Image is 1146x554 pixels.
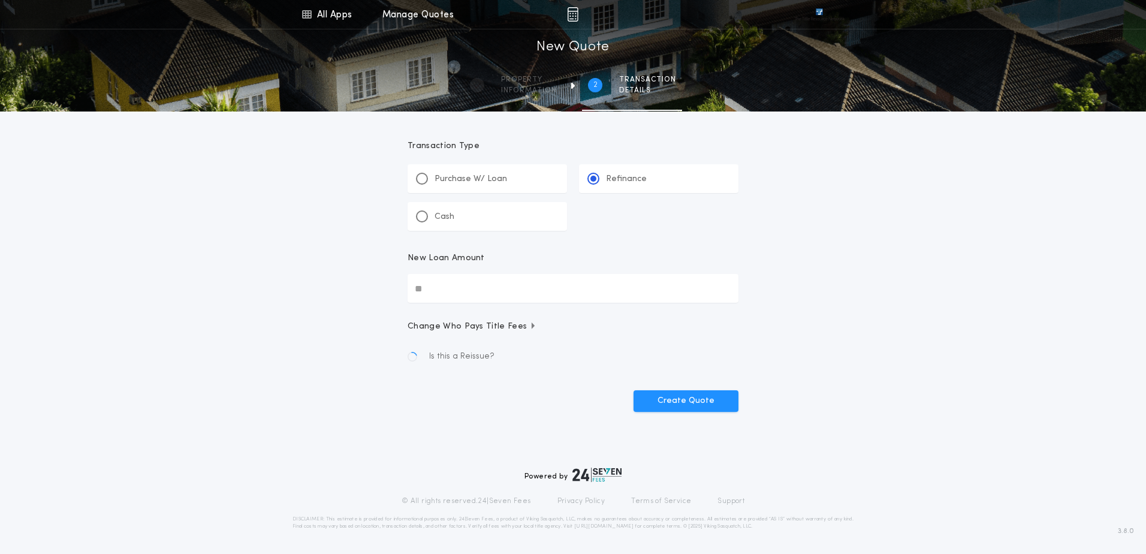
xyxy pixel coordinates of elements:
span: Is this a Reissue? [429,351,494,363]
img: vs-icon [794,8,845,20]
input: New Loan Amount [408,274,738,303]
p: DISCLAIMER: This estimate is provided for informational purposes only. 24|Seven Fees, a product o... [292,516,854,530]
span: 3.8.0 [1118,526,1134,537]
span: Change Who Pays Title Fees [408,321,536,333]
p: Purchase W/ Loan [435,173,507,185]
span: Transaction [619,75,676,85]
a: Support [717,496,744,506]
span: details [619,86,676,95]
a: Terms of Service [631,496,691,506]
span: information [501,86,557,95]
p: Refinance [606,173,647,185]
p: Cash [435,211,454,223]
a: [URL][DOMAIN_NAME] [574,524,634,529]
img: img [567,7,578,22]
p: New Loan Amount [408,252,485,264]
button: Change Who Pays Title Fees [408,321,738,333]
p: Transaction Type [408,140,738,152]
p: © All rights reserved. 24|Seven Fees [402,496,531,506]
a: Privacy Policy [557,496,605,506]
button: Create Quote [634,390,738,412]
h2: 2 [593,80,598,90]
h1: New Quote [536,38,610,57]
img: logo [572,468,622,482]
div: Powered by [524,468,622,482]
span: Property [501,75,557,85]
